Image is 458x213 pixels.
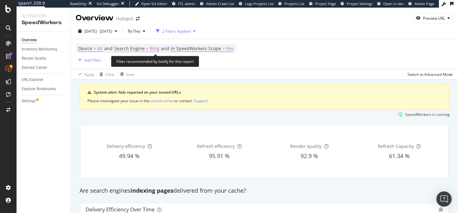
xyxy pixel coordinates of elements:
a: Settings [22,98,66,104]
span: All [97,44,103,53]
span: Device [78,45,92,51]
span: Projects List [284,1,304,6]
span: [DATE] - [DATE] [84,29,112,34]
div: Apply [84,72,94,77]
span: and [161,45,169,51]
span: Delivery efficiency [107,143,145,149]
a: Open Viz Editor [135,1,167,6]
button: Add Filter [76,56,101,64]
div: Hubspot [116,16,133,22]
div: Viz Debugger: [97,1,120,6]
div: Clear [106,72,115,77]
span: Project Page [315,1,336,6]
span: Refresh Capacity [378,143,414,149]
span: = [94,45,96,51]
a: Project Settings [341,1,372,6]
button: [DATE] - [DATE] [76,26,120,36]
button: Save [118,69,135,79]
div: bug [439,207,443,212]
span: 49.94 % [119,152,140,160]
div: ReadOnly: [70,1,87,6]
div: warning banner [80,84,449,109]
div: Save [126,72,135,77]
span: Bing [150,44,159,53]
div: 2 Filters Applied [162,29,191,34]
span: 95.91 % [209,152,230,160]
a: URL Explorer [22,77,66,83]
span: Logs Projects List [245,1,274,6]
button: Support [194,98,208,104]
strong: indexing pages [130,187,173,194]
button: By Day [125,26,148,36]
div: Switch to Advanced Mode [407,72,453,77]
a: FTL admin [172,1,195,6]
div: SpeedWorkers [22,19,65,26]
a: Explorer Bookmarks [22,86,66,92]
a: Admin Crawl List [200,1,234,6]
a: Overview [22,37,66,43]
div: Settings [22,98,36,104]
div: Are search engines delivered from your cache? [76,187,452,195]
a: Projects List [278,1,304,6]
a: Logs Projects List [239,1,274,6]
div: Activation [22,13,65,19]
a: Admin Page [408,1,434,6]
span: Project Settings [347,1,372,6]
span: Search Engine [114,45,145,51]
button: Preview URL [413,13,453,23]
a: Project Page [309,1,336,6]
span: 92.9 % [301,152,318,160]
button: Apply [76,69,94,79]
span: By Day [125,28,140,34]
div: System alert: fails reported on your tested URLs [94,90,441,95]
a: Render Quality [22,55,66,62]
span: FTL admin [178,1,195,6]
span: Refresh efficiency [197,143,235,149]
span: In SpeedWorkers Scope [171,45,221,51]
span: Render quality [290,143,322,149]
button: Clear [97,69,115,79]
a: Delivery Center [22,64,66,71]
span: Admin Crawl List [206,1,234,6]
div: Add Filter [84,57,101,63]
button: control center [149,98,174,104]
div: arrow-right-arrow-left [136,17,140,21]
span: = [222,45,225,51]
div: Overview [76,13,114,23]
div: Inventory Monitoring [22,46,57,53]
span: 61.34 % [389,152,410,160]
div: SpeedWorkers is running [405,112,450,117]
a: Open in dev [377,1,404,6]
span: Open Viz Editor [141,1,167,6]
div: Preview URL [423,16,445,21]
div: Explorer Bookmarks [22,86,56,92]
div: Please investigate your issue in the or contact . [87,98,441,104]
div: URL Explorer [22,77,43,83]
div: Open Intercom Messenger [436,191,452,207]
span: Yes [226,44,233,53]
div: Overview [22,37,37,43]
div: Render Quality [22,55,46,62]
span: and [104,45,113,51]
span: Admin Page [414,1,434,6]
div: Delivery Efficiency over time [86,206,155,213]
button: 2 Filters Applied [153,26,198,36]
span: Open in dev [383,1,404,6]
div: Filter recommended by botify for this report [111,56,199,67]
a: Inventory Monitoring [22,46,66,53]
button: Switch to Advanced Mode [405,69,453,79]
div: Delivery Center [22,64,47,71]
span: = [146,45,149,51]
